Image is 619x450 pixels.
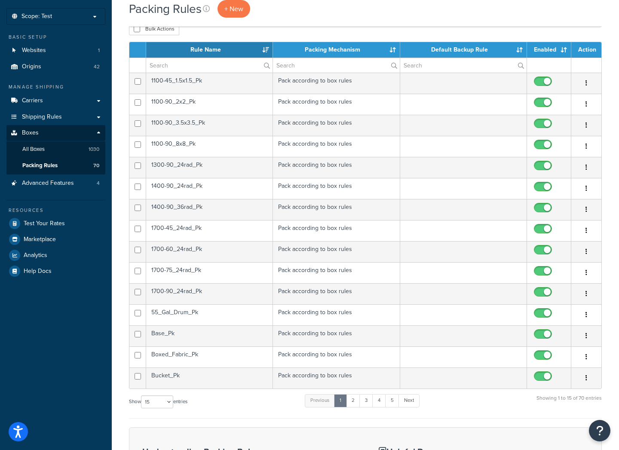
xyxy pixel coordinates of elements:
[571,42,601,58] th: Action
[273,283,400,304] td: Pack according to box rules
[141,395,173,408] select: Showentries
[589,420,610,441] button: Open Resource Center
[273,199,400,220] td: Pack according to box rules
[400,42,527,58] th: Default Backup Rule: activate to sort column ascending
[346,394,360,407] a: 2
[24,252,47,259] span: Analytics
[6,34,105,41] div: Basic Setup
[146,115,273,136] td: 1100-90_3.5x3.5_Pk
[6,263,105,279] a: Help Docs
[6,232,105,247] a: Marketplace
[6,83,105,91] div: Manage Shipping
[6,125,105,141] a: Boxes
[97,180,100,187] span: 4
[6,248,105,263] a: Analytics
[6,216,105,231] a: Test Your Rates
[6,158,105,174] a: Packing Rules 70
[536,393,602,412] div: Showing 1 to 15 of 70 entries
[146,346,273,367] td: Boxed_Fabric_Pk
[129,395,187,408] label: Show entries
[6,93,105,109] a: Carriers
[21,13,52,20] span: Scope: Test
[273,136,400,157] td: Pack according to box rules
[146,58,273,73] input: Search
[6,207,105,214] div: Resources
[6,175,105,191] li: Advanced Features
[6,59,105,75] li: Origins
[146,199,273,220] td: 1400-90_36rad_Pk
[6,43,105,58] li: Websites
[273,262,400,283] td: Pack according to box rules
[22,63,41,70] span: Origins
[129,0,202,17] h1: Packing Rules
[146,178,273,199] td: 1400-90_24rad_Pk
[273,346,400,367] td: Pack according to box rules
[22,146,45,153] span: All Boxes
[22,97,43,104] span: Carriers
[527,42,571,58] th: Enabled: activate to sort column ascending
[89,146,99,153] span: 1030
[22,113,62,121] span: Shipping Rules
[305,394,335,407] a: Previous
[273,304,400,325] td: Pack according to box rules
[24,236,56,243] span: Marketplace
[24,268,52,275] span: Help Docs
[146,157,273,178] td: 1300-90_24rad_Pk
[273,325,400,346] td: Pack according to box rules
[372,394,386,407] a: 4
[93,162,99,169] span: 70
[400,58,527,73] input: Search
[146,325,273,346] td: Base_Pk
[273,178,400,199] td: Pack according to box rules
[146,136,273,157] td: 1100-90_8x8_Pk
[146,304,273,325] td: 55_Gal_Drum_Pk
[146,73,273,94] td: 1100-45_1.5x1.5_Pk
[273,73,400,94] td: Pack according to box rules
[273,241,400,262] td: Pack according to box rules
[146,42,273,58] th: Rule Name: activate to sort column descending
[22,180,74,187] span: Advanced Features
[273,58,399,73] input: Search
[6,141,105,157] li: All Boxes
[334,394,347,407] a: 1
[6,43,105,58] a: Websites 1
[146,262,273,283] td: 1700-75_24rad_Pk
[146,367,273,389] td: Bucket_Pk
[94,63,100,70] span: 42
[129,22,179,35] button: Bulk Actions
[6,175,105,191] a: Advanced Features 4
[146,94,273,115] td: 1100-90_2x2_Pk
[6,158,105,174] li: Packing Rules
[385,394,399,407] a: 5
[273,367,400,389] td: Pack according to box rules
[6,109,105,125] a: Shipping Rules
[224,4,243,14] span: + New
[6,141,105,157] a: All Boxes 1030
[24,220,65,227] span: Test Your Rates
[359,394,373,407] a: 3
[398,394,420,407] a: Next
[273,42,400,58] th: Packing Mechanism: activate to sort column ascending
[22,47,46,54] span: Websites
[146,220,273,241] td: 1700-45_24rad_Pk
[146,283,273,304] td: 1700-90_24rad_Pk
[98,47,100,54] span: 1
[6,125,105,174] li: Boxes
[273,94,400,115] td: Pack according to box rules
[22,162,58,169] span: Packing Rules
[146,241,273,262] td: 1700-60_24rad_Pk
[273,157,400,178] td: Pack according to box rules
[273,220,400,241] td: Pack according to box rules
[22,129,39,137] span: Boxes
[273,115,400,136] td: Pack according to box rules
[6,59,105,75] a: Origins 42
